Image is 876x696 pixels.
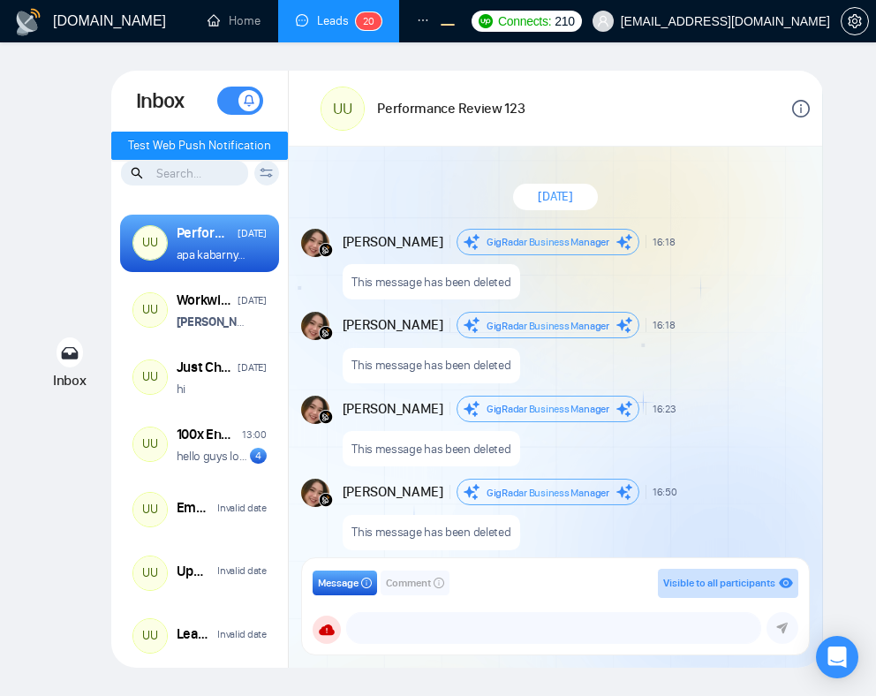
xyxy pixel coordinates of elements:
[351,441,510,458] p: This message has been deleted
[133,427,167,461] div: UU
[841,14,869,28] a: setting
[208,13,261,28] a: homeHome
[356,12,381,30] sup: 20
[177,425,238,444] div: 100x Engineers
[487,403,609,415] span: GigRadar Business Manager
[238,359,266,376] div: [DATE]
[250,448,267,464] div: 4
[177,291,233,310] div: Workwise Agency Anniversary (2026) 🥳
[318,575,359,592] span: Message
[238,225,266,242] div: [DATE]
[487,320,609,332] span: GigRadar Business Manager
[343,482,443,502] span: [PERSON_NAME]
[363,15,368,27] span: 2
[301,396,329,424] img: Andrian
[53,372,87,389] span: Inbox
[14,8,42,36] img: logo
[128,136,271,155] span: Test Web Push Notification
[177,381,185,397] p: hi
[177,223,233,243] div: Performance Review 123
[177,624,213,644] div: Lead Generation Specialist Needed for Growing Business
[301,479,329,507] img: Andrian
[841,7,869,35] button: setting
[343,399,443,419] span: [PERSON_NAME]
[538,188,572,205] span: [DATE]
[792,100,810,117] span: info-circle
[313,571,377,595] button: Messageinfo-circle
[434,578,444,588] span: info-circle
[177,358,233,377] div: Just Charting
[351,274,510,291] p: This message has been deleted
[816,636,858,678] div: Open Intercom Messenger
[555,11,574,31] span: 210
[177,562,213,581] div: Upwork Bidding Expert Needed
[121,161,248,185] input: Search...
[136,87,185,117] h1: Inbox
[377,99,525,118] h1: Performance Review 123
[133,293,167,327] div: UU
[779,576,793,590] span: eye
[343,232,443,252] span: [PERSON_NAME]
[217,500,266,517] div: Invalid date
[487,236,609,248] span: GigRadar Business Manager
[131,163,146,183] span: search
[133,226,167,260] div: UU
[177,314,265,329] strong: [PERSON_NAME]
[217,626,266,643] div: Invalid date
[319,410,333,424] img: gigradar-bm.png
[177,498,213,518] div: Employee of the month ([DATE])
[842,14,868,28] span: setting
[487,487,609,499] span: GigRadar Business Manager
[319,243,333,257] img: gigradar-bm.png
[301,312,329,340] img: Andrian
[386,575,431,592] span: Comment
[351,357,510,374] p: This message has been deleted
[361,578,372,588] span: info-circle
[479,14,493,28] img: upwork-logo.png
[597,15,609,27] span: user
[381,571,449,595] button: Commentinfo-circle
[238,292,266,309] div: [DATE]
[417,14,429,26] span: ellipsis
[301,229,329,257] img: Andrian
[177,448,249,465] p: hello guys long time no see
[217,563,266,579] div: Invalid date
[177,246,249,263] p: apa kabarnya guys ?
[133,493,167,526] div: UU
[133,556,167,590] div: UU
[653,402,676,416] span: 16:23
[653,318,676,332] span: 16:18
[133,360,167,394] div: UU
[368,15,374,27] span: 0
[653,235,676,249] span: 16:18
[296,13,381,28] a: messageLeads20
[653,485,677,499] span: 16:50
[319,493,333,507] img: gigradar-bm.png
[111,132,289,160] button: Test Web Push Notification
[498,11,551,31] span: Connects:
[343,315,443,335] span: [PERSON_NAME]
[319,326,333,340] img: gigradar-bm.png
[242,427,267,443] div: 13:00
[177,314,249,330] p: changed the room name from "Workwise Agency Anniversary (2026) ��" to "Workwiser"
[663,577,775,589] span: Visible to all participants
[321,87,364,130] div: UU
[133,619,167,653] div: UU
[351,524,510,541] p: This message has been deleted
